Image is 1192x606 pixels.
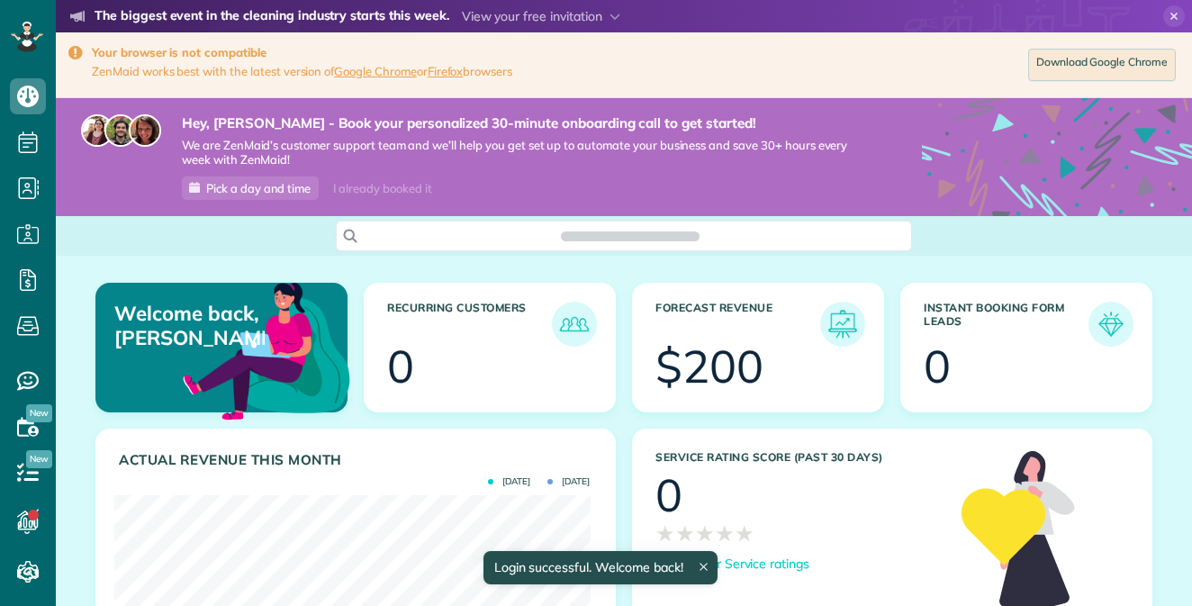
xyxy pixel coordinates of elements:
[182,114,868,132] strong: Hey, [PERSON_NAME] - Book your personalized 30-minute onboarding call to get started!
[322,177,442,200] div: I already booked it
[92,45,512,60] strong: Your browser is not compatible
[334,64,417,78] a: Google Chrome
[655,518,675,549] span: ★
[26,450,52,468] span: New
[387,344,414,389] div: 0
[672,555,809,574] p: Discover Service ratings
[182,176,319,200] a: Pick a day and time
[114,302,265,349] p: Welcome back, [PERSON_NAME]!
[695,518,715,549] span: ★
[182,138,868,168] span: We are ZenMaid’s customer support team and we’ll help you get set up to automate your business an...
[924,302,1088,347] h3: Instant Booking Form Leads
[655,302,820,347] h3: Forecast Revenue
[547,477,590,486] span: [DATE]
[675,518,695,549] span: ★
[579,227,681,245] span: Search ZenMaid…
[26,404,52,422] span: New
[488,477,530,486] span: [DATE]
[206,181,311,195] span: Pick a day and time
[104,114,137,147] img: jorge-587dff0eeaa6aab1f244e6dc62b8924c3b6ad411094392a53c71c6c4a576187d.jpg
[179,262,354,437] img: dashboard_welcome-42a62b7d889689a78055ac9021e634bf52bae3f8056760290aed330b23ab8690.png
[735,518,754,549] span: ★
[924,344,951,389] div: 0
[655,451,944,464] h3: Service Rating score (past 30 days)
[825,306,861,342] img: icon_forecast_revenue-8c13a41c7ed35a8dcfafea3cbb826a0462acb37728057bba2d056411b612bbbe.png
[483,551,717,584] div: Login successful. Welcome back!
[655,473,682,518] div: 0
[95,7,449,27] strong: The biggest event in the cleaning industry starts this week.
[387,302,552,347] h3: Recurring Customers
[655,344,763,389] div: $200
[556,306,592,342] img: icon_recurring_customers-cf858462ba22bcd05b5a5880d41d6543d210077de5bb9ebc9590e49fd87d84ed.png
[81,114,113,147] img: maria-72a9807cf96188c08ef61303f053569d2e2a8a1cde33d635c8a3ac13582a053d.jpg
[655,555,809,574] a: Discover Service ratings
[119,452,597,468] h3: Actual Revenue this month
[1093,306,1129,342] img: icon_form_leads-04211a6a04a5b2264e4ee56bc0799ec3eb69b7e499cbb523a139df1d13a81ae0.png
[1028,49,1176,81] a: Download Google Chrome
[715,518,735,549] span: ★
[428,64,464,78] a: Firefox
[92,64,512,79] span: ZenMaid works best with the latest version of or browsers
[129,114,161,147] img: michelle-19f622bdf1676172e81f8f8fba1fb50e276960ebfe0243fe18214015130c80e4.jpg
